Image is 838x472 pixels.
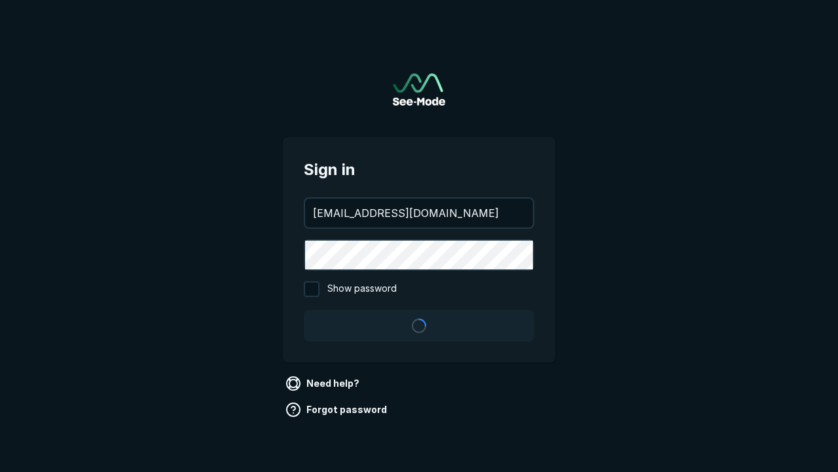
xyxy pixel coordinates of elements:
a: Forgot password [283,399,392,420]
img: See-Mode Logo [393,73,445,106]
span: Show password [327,281,397,297]
a: Go to sign in [393,73,445,106]
input: your@email.com [305,199,533,227]
a: Need help? [283,373,365,394]
span: Sign in [304,158,534,182]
